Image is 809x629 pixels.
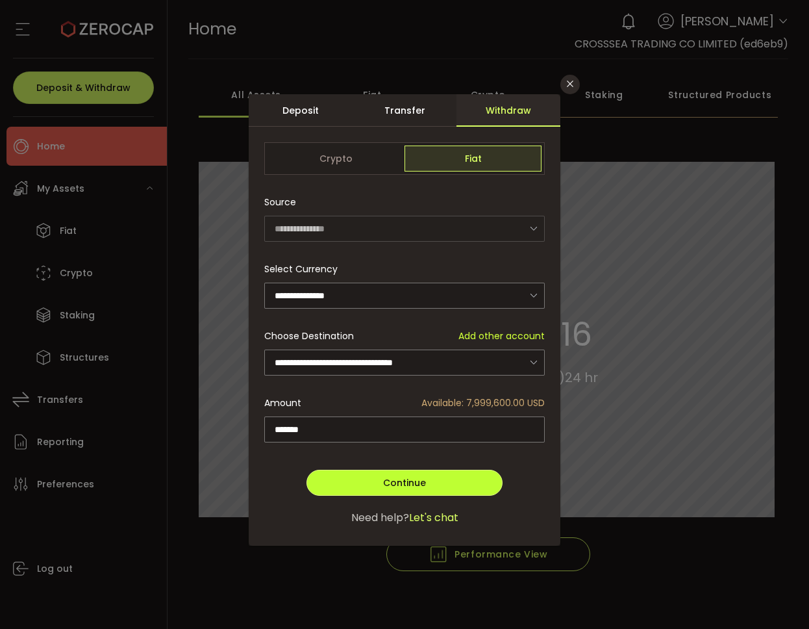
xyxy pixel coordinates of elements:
[268,146,404,172] span: Crypto
[249,94,353,127] div: Deposit
[383,476,426,489] span: Continue
[560,75,580,94] button: Close
[264,189,296,215] span: Source
[404,146,541,172] span: Fiat
[653,489,809,629] iframe: Chat Widget
[409,510,458,526] span: Let's chat
[264,329,354,343] span: Choose Destination
[351,510,409,526] span: Need help?
[353,94,456,127] div: Transfer
[653,489,809,629] div: 聊天小工具
[306,470,503,496] button: Continue
[456,94,560,127] div: Withdraw
[264,263,345,276] label: Select Currency
[249,94,560,546] div: dialog
[458,329,545,343] span: Add other account
[421,396,545,410] span: Available: 7,999,600.00 USD
[264,396,301,410] span: Amount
